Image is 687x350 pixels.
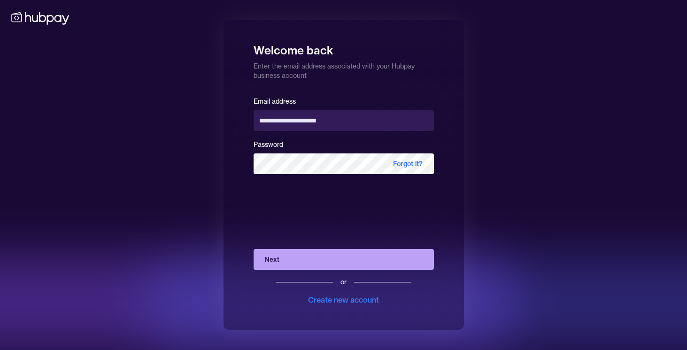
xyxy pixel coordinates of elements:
[254,37,434,58] h1: Welcome back
[382,153,434,174] span: Forgot it?
[254,58,434,80] p: Enter the email address associated with your Hubpay business account
[254,140,283,149] label: Password
[254,97,296,106] label: Email address
[254,249,434,270] button: Next
[308,294,379,305] div: Create new account
[340,277,347,287] div: or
